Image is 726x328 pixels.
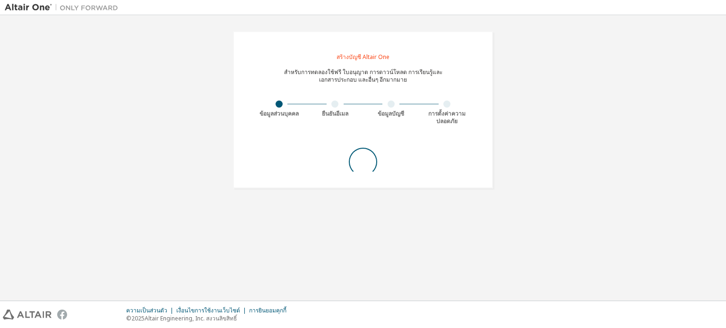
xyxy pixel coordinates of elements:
[126,314,131,322] font: ©
[3,310,52,320] img: altair_logo.svg
[131,314,145,322] font: 2025
[259,109,299,118] font: ข้อมูลส่วนบุคคล
[249,306,286,314] font: การยินยอมคุกกี้
[322,109,348,118] font: ยืนยันอีเมล
[145,314,237,322] font: Altair Engineering, Inc. สงวนลิขสิทธิ์
[284,68,442,76] font: สำหรับการทดลองใช้ฟรี ใบอนุญาต การดาวน์โหลด การเรียนรู้และ
[176,306,240,314] font: เงื่อนไขการใช้งานเว็บไซต์
[126,306,167,314] font: ความเป็นส่วนตัว
[337,53,389,61] font: สร้างบัญชี Altair One
[378,109,404,118] font: ข้อมูลบัญชี
[5,3,123,12] img: อัลแทร์วัน
[57,310,67,320] img: facebook.svg
[319,76,407,84] font: เอกสารประกอบ และอื่นๆ อีกมากมาย
[428,109,466,125] font: การตั้งค่าความปลอดภัย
